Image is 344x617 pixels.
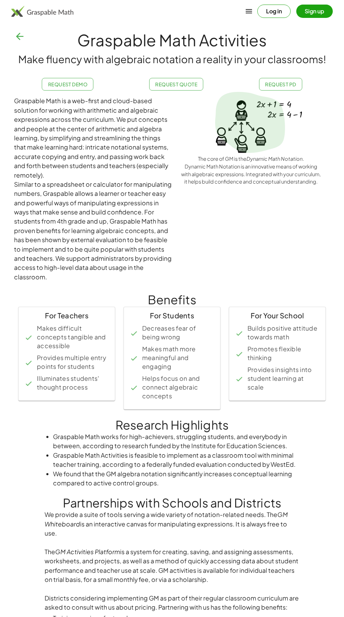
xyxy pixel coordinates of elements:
div: Similar to a spreadsheet or calculator for manipulating numbers, Graspable allows a learner or te... [14,180,172,281]
li: Graspable Math works for high-achievers, struggling students, and everybody in between, according... [53,432,299,451]
div: The is a system for creating, saving, and assigning assessments, worksheets, and projects, as wel... [45,547,299,584]
em: GM Activities Platform [55,548,120,556]
li: Makes math more meaningful and engaging [130,345,214,371]
div: The core of GM is the . Dynamic Math Notation is an innovative means of working with algebraic ex... [181,155,321,185]
em: GM Whiteboard [45,511,288,528]
button: Log in [257,5,291,18]
li: Builds positive attitude towards math [235,324,320,341]
img: Spotlight [215,92,285,153]
h1: Partnerships with Schools and Districts [18,496,326,510]
li: Provides insights into student learning at scale [235,365,320,392]
li: Decreases fear of being wrong [130,324,214,341]
button: Sign up [296,5,333,18]
li: Provides multiple entry points for students [24,353,109,371]
div: We provide a suite of tools serving a wide variety of notation-related needs. The is an interacti... [45,510,299,538]
li: We found that the GM algebra notation significantly increases conceptual learning compared to act... [53,469,299,488]
a: Request Quote [149,78,204,91]
span: Request PD [265,81,296,87]
div: For Teachers [19,307,115,324]
li: Graspable Math Activities is feasible to implement as a classroom tool with minimal teacher train... [53,451,299,469]
li: Illuminates students' thought process [24,374,109,392]
span: Request Quote [155,81,198,87]
a: Request Demo [42,78,93,91]
li: Promotes flexible thinking [235,345,320,362]
li: Makes difficult concepts tangible and accessible [24,324,109,350]
h1: Benefits [18,293,326,307]
a: Request PD [259,78,302,91]
div: Graspable Math is a web-first and cloud-based solution for working with arithmetic and algebraic ... [14,96,172,180]
h1: Research Highlights [18,418,326,432]
em: Dynamic Math Notation [246,155,303,162]
li: Helps focus on and connect algebraic concepts [130,374,214,400]
div: Districts considering implementing GM as part of their regular classroom curriculum are asked to ... [45,593,299,612]
span: Request Demo [48,81,87,87]
div: For Your School [229,307,325,324]
div: For Students [124,307,220,324]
